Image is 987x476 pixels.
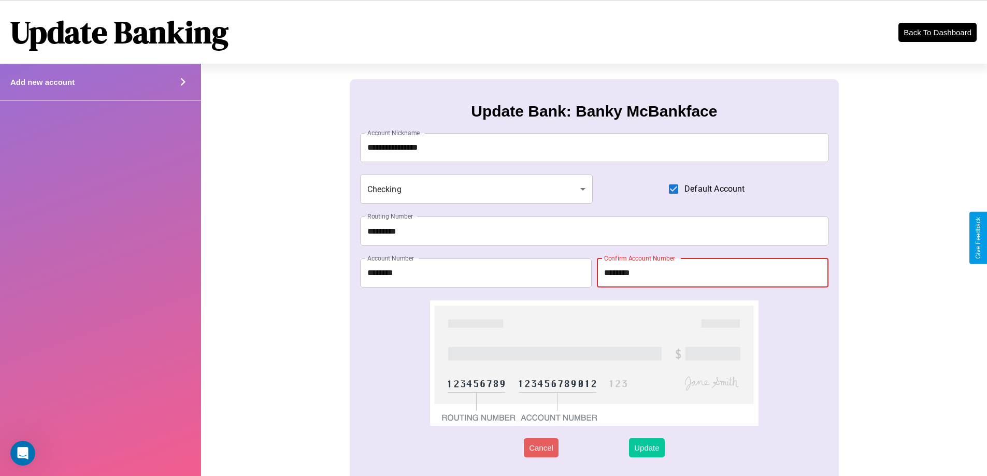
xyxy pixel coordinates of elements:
button: Cancel [524,438,559,457]
button: Update [629,438,664,457]
span: Default Account [684,183,745,195]
label: Routing Number [367,212,413,221]
div: Checking [360,175,593,204]
h4: Add new account [10,78,75,86]
img: check [430,300,758,426]
h3: Update Bank: Banky McBankface [471,103,717,120]
iframe: Intercom live chat [10,441,35,466]
label: Account Nickname [367,128,420,137]
label: Confirm Account Number [604,254,675,263]
button: Back To Dashboard [898,23,977,42]
div: Give Feedback [975,217,982,259]
label: Account Number [367,254,414,263]
h1: Update Banking [10,11,228,53]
